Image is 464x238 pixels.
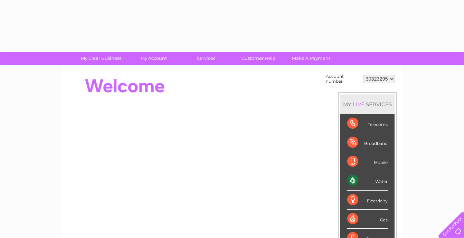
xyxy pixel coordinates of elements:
div: Electricity [347,191,388,210]
div: Mobile [347,152,388,171]
div: Broadband [347,133,388,152]
a: My Account [125,52,182,65]
div: Water [347,171,388,190]
div: LIVE [351,101,366,108]
a: My Clear Business [73,52,130,65]
a: Customer Help [230,52,287,65]
a: Services [178,52,235,65]
div: Telecoms [347,114,388,133]
div: MY SERVICES [340,94,395,114]
div: Gas [347,210,388,229]
td: Account number [324,72,362,85]
a: Make A Payment [283,52,340,65]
